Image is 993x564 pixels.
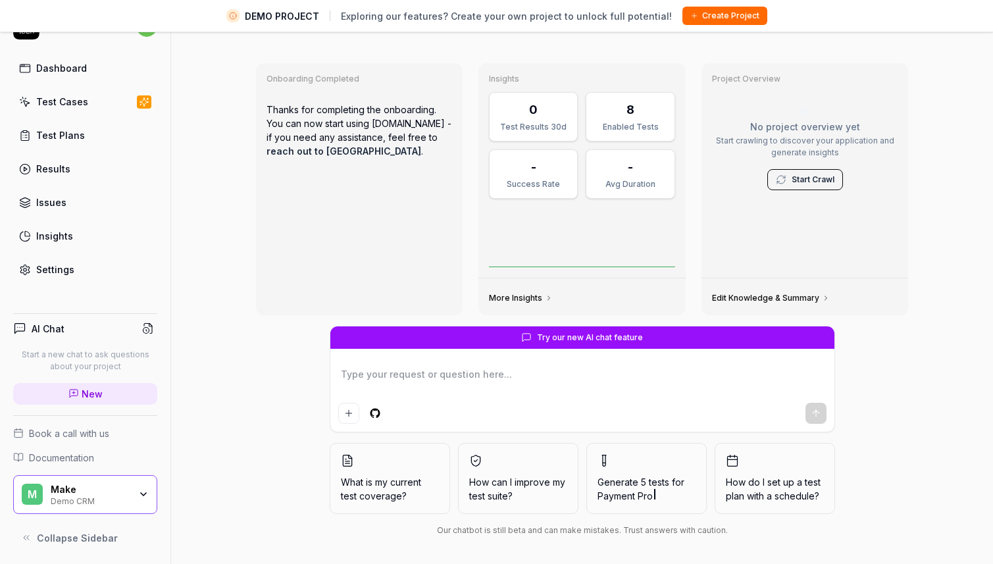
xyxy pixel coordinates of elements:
[51,495,130,505] div: Demo CRM
[712,120,898,134] p: No project overview yet
[32,322,64,336] h4: AI Chat
[497,178,569,190] div: Success Rate
[458,443,578,514] button: How can I improve my test suite?
[537,332,643,344] span: Try our new AI chat feature
[37,531,118,545] span: Collapse Sidebar
[13,475,157,515] button: MMakeDemo CRM
[628,158,633,176] div: -
[245,9,319,23] span: DEMO PROJECT
[531,158,536,176] div: -
[341,475,439,503] span: What is my current test coverage?
[594,121,666,133] div: Enabled Tests
[13,525,157,551] button: Collapse Sidebar
[489,74,675,84] h3: Insights
[13,89,157,115] a: Test Cases
[469,475,567,503] span: How can I improve my test suite?
[36,195,66,209] div: Issues
[36,95,88,109] div: Test Cases
[338,403,359,424] button: Add attachment
[36,263,74,276] div: Settings
[267,145,421,157] a: reach out to [GEOGRAPHIC_DATA]
[529,101,538,118] div: 0
[598,490,653,501] span: Payment Pro
[82,387,103,401] span: New
[712,74,898,84] h3: Project Overview
[36,128,85,142] div: Test Plans
[594,178,666,190] div: Avg Duration
[712,293,830,303] a: Edit Knowledge & Summary
[267,92,453,168] p: Thanks for completing the onboarding. You can now start using [DOMAIN_NAME] - if you need any ass...
[13,426,157,440] a: Book a call with us
[13,223,157,249] a: Insights
[13,349,157,372] p: Start a new chat to ask questions about your project
[715,443,835,514] button: How do I set up a test plan with a schedule?
[792,174,834,186] a: Start Crawl
[36,162,70,176] div: Results
[626,101,634,118] div: 8
[497,121,569,133] div: Test Results 30d
[712,135,898,159] p: Start crawling to discover your application and generate insights
[29,451,94,465] span: Documentation
[13,55,157,81] a: Dashboard
[330,443,450,514] button: What is my current test coverage?
[726,475,824,503] span: How do I set up a test plan with a schedule?
[22,484,43,505] span: M
[330,525,835,536] div: Our chatbot is still beta and can make mistakes. Trust answers with caution.
[341,9,672,23] span: Exploring our features? Create your own project to unlock full potential!
[586,443,707,514] button: Generate 5 tests forPayment Pro
[36,229,73,243] div: Insights
[13,122,157,148] a: Test Plans
[489,293,553,303] a: More Insights
[13,156,157,182] a: Results
[13,190,157,215] a: Issues
[682,7,767,25] button: Create Project
[51,484,130,496] div: Make
[13,257,157,282] a: Settings
[13,383,157,405] a: New
[29,426,109,440] span: Book a call with us
[267,74,453,84] h3: Onboarding Completed
[36,61,87,75] div: Dashboard
[598,475,696,503] span: Generate 5 tests for
[13,451,157,465] a: Documentation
